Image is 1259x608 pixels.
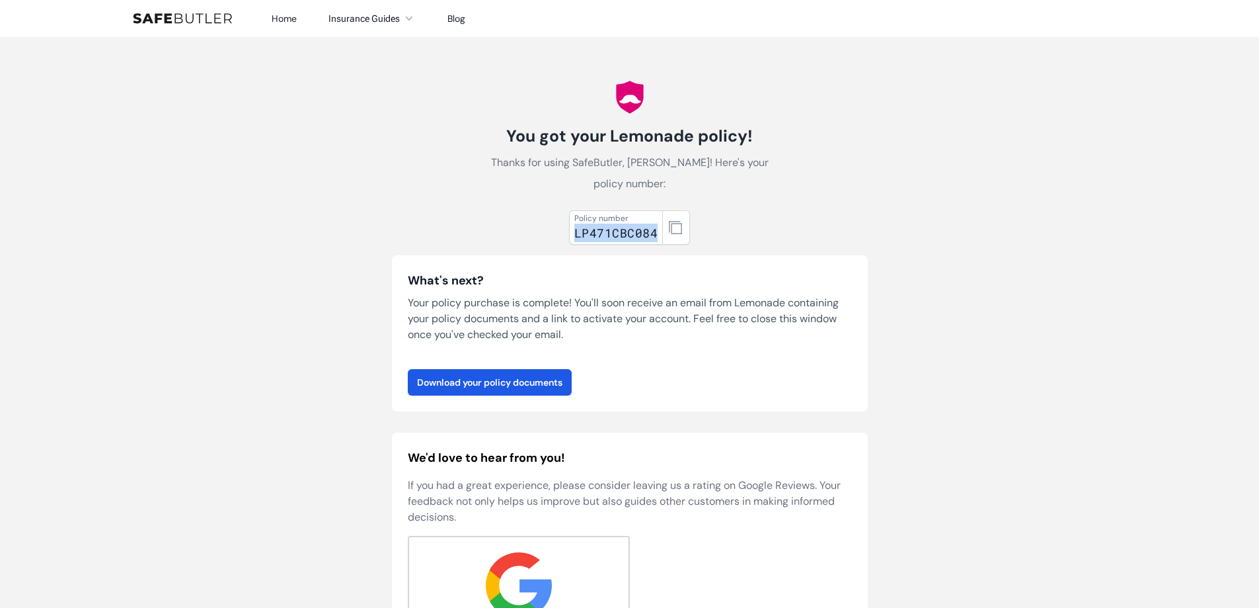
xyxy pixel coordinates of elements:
[408,449,852,467] h2: We'd love to hear from you!
[408,295,852,343] p: Your policy purchase is complete! You'll soon receive an email from Lemonade containing your poli...
[408,271,852,290] h3: What's next?
[408,369,572,396] a: Download your policy documents
[482,126,778,147] h1: You got your Lemonade policy!
[574,213,658,224] div: Policy number
[408,478,852,525] p: If you had a great experience, please consider leaving us a rating on Google Reviews. Your feedba...
[272,13,297,24] a: Home
[482,152,778,195] p: Thanks for using SafeButler, [PERSON_NAME]! Here's your policy number:
[447,13,465,24] a: Blog
[574,224,658,242] div: LP471CBC084
[133,13,232,24] img: SafeButler Text Logo
[328,11,416,26] button: Insurance Guides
